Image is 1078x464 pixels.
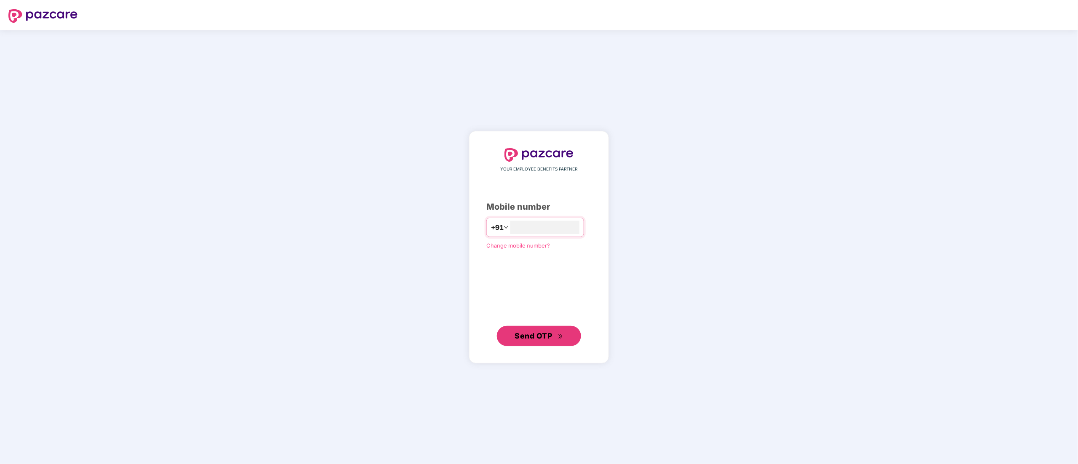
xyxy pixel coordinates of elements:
[515,331,552,340] span: Send OTP
[558,334,563,339] span: double-right
[486,242,550,249] a: Change mobile number?
[504,225,509,230] span: down
[491,222,504,233] span: +91
[501,166,578,173] span: YOUR EMPLOYEE BENEFITS PARTNER
[8,9,78,23] img: logo
[486,200,592,213] div: Mobile number
[497,326,581,346] button: Send OTPdouble-right
[504,148,574,162] img: logo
